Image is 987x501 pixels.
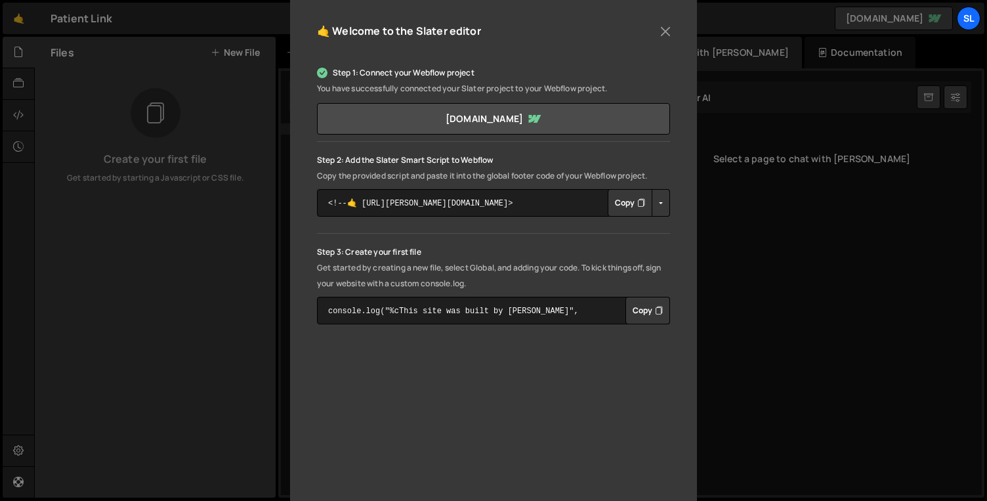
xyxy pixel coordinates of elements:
p: Step 3: Create your first file [317,244,670,260]
a: [DOMAIN_NAME] [317,103,670,135]
a: Sl [957,7,980,30]
p: You have successfully connected your Slater project to your Webflow project. [317,81,670,97]
div: Button group with nested dropdown [608,189,670,217]
button: Close [656,22,675,41]
p: Get started by creating a new file, select Global, and adding your code. To kick things off, sign... [317,260,670,292]
p: Step 2: Add the Slater Smart Script to Webflow [317,152,670,168]
button: Copy [625,297,670,324]
p: Step 1: Connect your Webflow project [317,65,670,81]
div: Button group with nested dropdown [625,297,670,324]
p: Copy the provided script and paste it into the global footer code of your Webflow project. [317,168,670,184]
textarea: <!--🤙 [URL][PERSON_NAME][DOMAIN_NAME]> <script>document.addEventListener("DOMContentLoaded", func... [317,189,670,217]
h5: 🤙 Welcome to the Slater editor [317,21,481,41]
button: Copy [608,189,652,217]
textarea: console.log("%cThis site was built by [PERSON_NAME]", "background:blue;color:#fff;padding: 8px;"); [317,297,670,324]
